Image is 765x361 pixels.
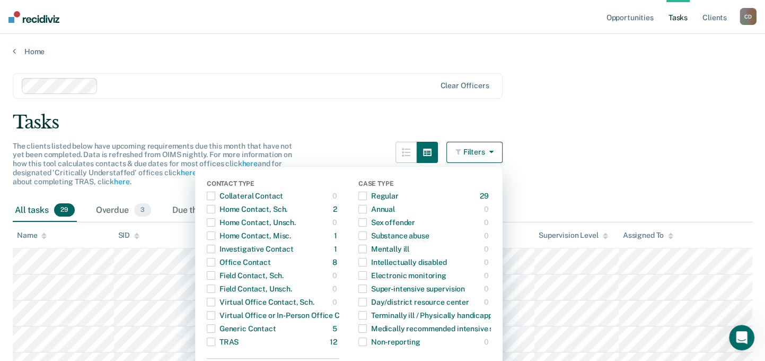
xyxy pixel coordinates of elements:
[484,254,491,271] div: 0
[539,231,608,240] div: Supervision Level
[332,254,339,271] div: 8
[358,333,420,350] div: Non-reporting
[484,333,491,350] div: 0
[332,214,339,231] div: 0
[207,254,271,271] div: Office Contact
[114,177,129,186] a: here
[118,231,140,240] div: SID
[207,227,291,244] div: Home Contact, Misc.
[134,203,151,217] span: 3
[13,142,292,186] span: The clients listed below have upcoming requirements due this month that have not yet been complet...
[54,203,75,217] span: 29
[358,240,409,257] div: Mentally ill
[207,180,339,190] div: Contact Type
[207,280,292,297] div: Field Contact, Unsch.
[484,240,491,257] div: 0
[13,47,752,56] a: Home
[358,254,447,271] div: Intellectually disabled
[358,227,429,244] div: Substance abuse
[484,227,491,244] div: 0
[334,227,339,244] div: 1
[729,325,754,350] iframe: Intercom live chat
[207,187,283,204] div: Collateral Contact
[332,320,339,337] div: 5
[484,267,491,284] div: 0
[358,307,501,324] div: Terminally ill / Physically handicapped
[332,280,339,297] div: 0
[207,240,294,257] div: Investigative Contact
[358,294,469,311] div: Day/district resource center
[484,201,491,218] div: 0
[484,214,491,231] div: 0
[13,111,752,133] div: Tasks
[358,187,399,204] div: Regular
[440,81,489,90] div: Clear officers
[358,180,491,190] div: Case Type
[334,240,339,257] div: 1
[8,11,59,23] img: Recidiviz
[740,8,757,25] button: CD
[13,199,77,222] div: All tasks29
[207,214,296,231] div: Home Contact, Unsch.
[358,280,465,297] div: Super-intensive supervision
[332,267,339,284] div: 0
[207,267,284,284] div: Field Contact, Sch.
[242,159,257,168] a: here
[484,294,491,311] div: 0
[94,199,153,222] div: Overdue3
[207,294,314,311] div: Virtual Office Contact, Sch.
[358,214,415,231] div: Sex offender
[207,201,287,218] div: Home Contact, Sch.
[207,333,239,350] div: TRAS
[207,320,276,337] div: Generic Contact
[333,201,339,218] div: 2
[358,201,395,218] div: Annual
[207,307,363,324] div: Virtual Office or In-Person Office Contact
[332,294,339,311] div: 0
[358,267,446,284] div: Electronic monitoring
[446,142,503,163] button: Filters
[330,333,339,350] div: 12
[484,280,491,297] div: 0
[480,187,491,204] div: 29
[17,231,47,240] div: Name
[332,187,339,204] div: 0
[170,199,250,222] div: Due this week0
[623,231,673,240] div: Assigned To
[181,168,196,177] a: here
[740,8,757,25] div: C D
[358,320,529,337] div: Medically recommended intensive supervision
